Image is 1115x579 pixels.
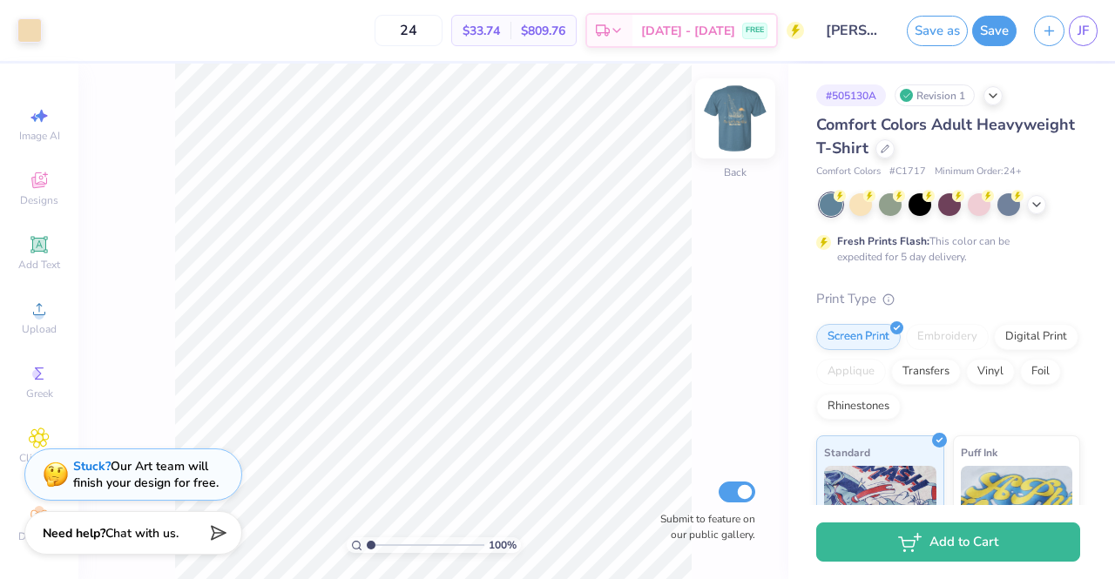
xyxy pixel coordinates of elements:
[816,289,1080,309] div: Print Type
[824,466,936,553] img: Standard
[700,84,770,153] img: Back
[1078,21,1089,41] span: JF
[18,529,60,543] span: Decorate
[651,511,755,542] label: Submit to feature on our public gallery.
[22,322,57,336] span: Upload
[891,359,961,385] div: Transfers
[463,22,500,40] span: $33.74
[1069,16,1098,46] a: JF
[20,193,58,207] span: Designs
[18,258,60,272] span: Add Text
[906,324,989,350] div: Embroidery
[43,525,105,542] strong: Need help?
[521,22,565,40] span: $809.76
[9,451,70,479] span: Clipart & logos
[907,16,968,46] button: Save as
[73,458,219,491] div: Our Art team will finish your design for free.
[837,233,1051,265] div: This color can be expedited for 5 day delivery.
[816,84,886,106] div: # 505130A
[816,394,901,420] div: Rhinestones
[816,165,881,179] span: Comfort Colors
[961,466,1073,553] img: Puff Ink
[961,443,997,461] span: Puff Ink
[724,165,747,180] div: Back
[105,525,179,542] span: Chat with us.
[966,359,1015,385] div: Vinyl
[73,458,111,475] strong: Stuck?
[972,16,1017,46] button: Save
[1020,359,1061,385] div: Foil
[816,359,886,385] div: Applique
[813,13,898,48] input: Untitled Design
[816,114,1075,158] span: Comfort Colors Adult Heavyweight T-Shirt
[375,15,443,46] input: – –
[489,537,517,553] span: 100 %
[816,522,1080,562] button: Add to Cart
[889,165,926,179] span: # C1717
[746,24,764,37] span: FREE
[26,387,53,401] span: Greek
[935,165,1022,179] span: Minimum Order: 24 +
[816,324,901,350] div: Screen Print
[641,22,735,40] span: [DATE] - [DATE]
[895,84,975,106] div: Revision 1
[837,234,929,248] strong: Fresh Prints Flash:
[994,324,1078,350] div: Digital Print
[824,443,870,461] span: Standard
[19,129,60,143] span: Image AI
